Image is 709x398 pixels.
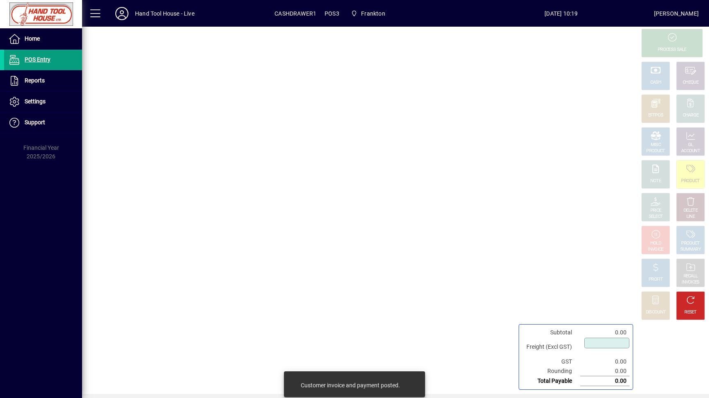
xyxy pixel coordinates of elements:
td: Freight (Excl GST) [522,337,580,357]
span: CASHDRAWER1 [274,7,316,20]
span: POS3 [325,7,339,20]
td: 0.00 [580,328,629,337]
div: EFTPOS [648,112,663,119]
button: Profile [109,6,135,21]
div: SELECT [649,214,663,220]
span: Reports [25,77,45,84]
span: Home [25,35,40,42]
div: INVOICE [648,247,663,253]
td: 0.00 [580,357,629,366]
div: GL [688,142,693,148]
div: PROFIT [649,277,663,283]
div: MISC [651,142,661,148]
span: Support [25,119,45,126]
a: Home [4,29,82,49]
td: GST [522,357,580,366]
div: [PERSON_NAME] [654,7,699,20]
span: Frankton [361,7,385,20]
div: PRODUCT [646,148,665,154]
span: Settings [25,98,46,105]
div: CASH [650,80,661,86]
div: PROCESS SALE [658,47,686,53]
a: Reports [4,71,82,91]
div: HOLD [650,240,661,247]
span: POS Entry [25,56,50,63]
a: Settings [4,91,82,112]
div: RESET [684,309,697,316]
a: Support [4,112,82,133]
div: DISCOUNT [646,309,666,316]
div: CHEQUE [683,80,698,86]
span: [DATE] 10:19 [469,7,654,20]
span: Frankton [348,6,389,21]
td: 0.00 [580,376,629,386]
div: PRODUCT [681,178,700,184]
div: CHARGE [683,112,699,119]
div: PRODUCT [681,240,700,247]
div: Hand Tool House - Live [135,7,194,20]
div: SUMMARY [680,247,701,253]
div: ACCOUNT [681,148,700,154]
div: NOTE [650,178,661,184]
td: 0.00 [580,366,629,376]
td: Total Payable [522,376,580,386]
td: Subtotal [522,328,580,337]
div: LINE [686,214,695,220]
div: PRICE [650,208,661,214]
div: Customer invoice and payment posted. [301,381,400,389]
div: INVOICES [682,279,699,286]
div: DELETE [684,208,698,214]
td: Rounding [522,366,580,376]
div: RECALL [684,273,698,279]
